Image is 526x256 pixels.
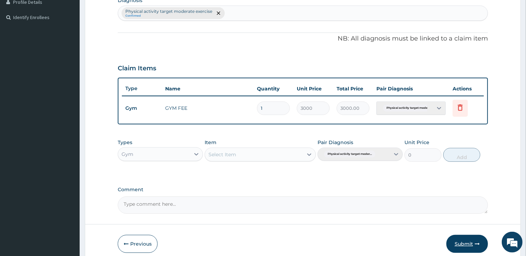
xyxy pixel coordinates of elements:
div: Chat with us now [36,39,116,48]
td: Gym [122,102,162,115]
button: Previous [118,235,158,253]
label: Comment [118,187,488,193]
th: Quantity [253,82,293,96]
span: We're online! [40,81,96,151]
button: Submit [446,235,488,253]
th: Total Price [333,82,373,96]
label: Pair Diagnosis [318,139,353,146]
div: Minimize live chat window [114,3,130,20]
th: Pair Diagnosis [373,82,449,96]
th: Type [122,82,162,95]
th: Actions [449,82,484,96]
textarea: Type your message and hit 'Enter' [3,177,132,201]
button: Add [443,148,480,162]
label: Unit Price [404,139,429,146]
img: d_794563401_company_1708531726252_794563401 [13,35,28,52]
div: Gym [122,151,133,158]
h3: Claim Items [118,65,156,72]
th: Name [162,82,253,96]
div: Select Item [208,151,236,158]
p: NB: All diagnosis must be linked to a claim item [118,34,488,43]
label: Types [118,140,132,145]
th: Unit Price [293,82,333,96]
td: GYM FEE [162,101,253,115]
label: Item [205,139,216,146]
